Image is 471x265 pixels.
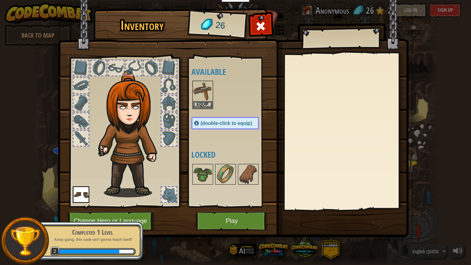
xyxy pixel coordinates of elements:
button: Play [196,212,268,230]
img: portrait.png [216,165,235,184]
h4: Locked [191,150,273,159]
img: hair_f2.png [95,70,169,197]
img: portrait.png [193,81,212,101]
img: portrait.png [193,165,212,184]
p: Keep going, this code ain't gonna teach itself! [49,237,136,242]
img: trophy.png [9,225,41,257]
div: Completed 1 Level [49,227,136,237]
span: (double-click to equip) [201,120,252,126]
button: Change Hero or Language [68,212,155,230]
img: portrait.png [73,186,89,203]
img: portrait.png [239,165,258,184]
button: Equip [193,101,212,108]
span: 26 [215,19,226,32]
h4: Available [191,67,273,76]
h1: Inventory [98,18,186,33]
span: 2 [50,247,60,256]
